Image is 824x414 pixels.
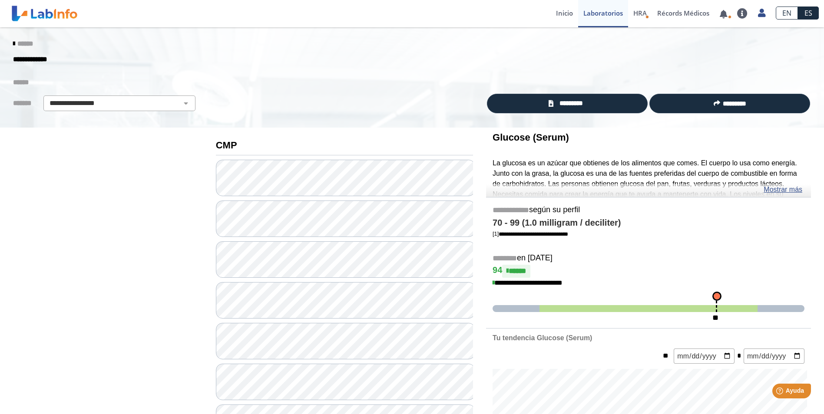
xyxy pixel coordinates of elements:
span: HRA [633,9,647,17]
a: EN [776,7,798,20]
a: Mostrar más [764,184,802,195]
input: mm/dd/yyyy [744,348,804,364]
h4: 94 [493,265,804,278]
b: Tu tendencia Glucose (Serum) [493,334,592,342]
p: La glucosa es un azúcar que obtienes de los alimentos que comes. El cuerpo lo usa como energía. J... [493,158,804,220]
iframe: Help widget launcher [747,380,814,404]
a: ES [798,7,819,20]
b: Glucose (Serum) [493,132,569,143]
input: mm/dd/yyyy [674,348,735,364]
h4: 70 - 99 (1.0 milligram / deciliter) [493,218,804,228]
h5: según su perfil [493,205,804,215]
b: CMP [216,140,237,151]
a: [1] [493,230,568,237]
h5: en [DATE] [493,253,804,263]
